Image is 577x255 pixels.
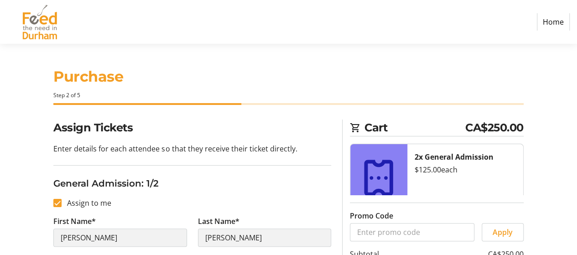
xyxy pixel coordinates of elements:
span: Cart [364,120,465,136]
input: Enter promo code [350,223,474,241]
h1: Purchase [53,66,523,88]
label: Last Name* [198,216,239,227]
label: Promo Code [350,210,393,221]
p: Enter details for each attendee so that they receive their ticket directly. [53,143,331,154]
img: Feed the Need in Durham's Logo [7,4,72,40]
strong: 2x General Admission [415,152,494,162]
a: Home [537,13,570,31]
h3: General Admission: 1/2 [53,177,331,190]
label: First Name* [53,216,96,227]
div: $125.00 each [415,164,516,175]
span: Apply [493,227,513,238]
h2: Assign Tickets [53,120,331,136]
div: Step 2 of 5 [53,91,523,99]
span: CA$250.00 [465,120,524,136]
button: Apply [482,223,524,241]
label: Assign to me [62,198,111,208]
